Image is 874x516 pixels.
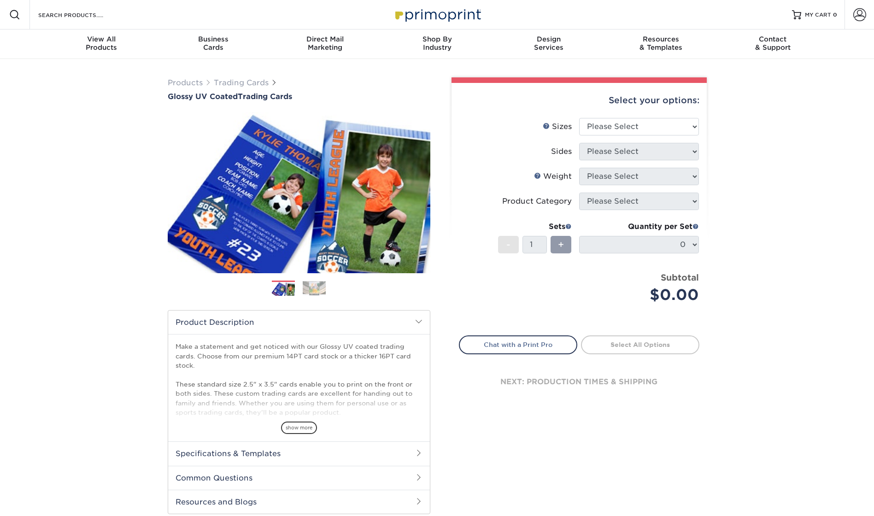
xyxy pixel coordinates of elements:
a: View AllProducts [46,29,158,59]
input: SEARCH PRODUCTS..... [37,9,127,20]
img: Trading Cards 01 [272,281,295,297]
div: Weight [534,171,572,182]
a: Select All Options [581,335,699,354]
a: Resources& Templates [605,29,717,59]
div: $0.00 [586,284,699,306]
a: Direct MailMarketing [269,29,381,59]
div: Services [493,35,605,52]
span: 0 [833,12,837,18]
div: Industry [381,35,493,52]
div: Sizes [543,121,572,132]
h2: Specifications & Templates [168,441,430,465]
img: Glossy UV Coated 01 [168,102,430,283]
h2: Resources and Blogs [168,490,430,514]
div: Products [46,35,158,52]
a: Contact& Support [717,29,829,59]
p: Make a statement and get noticed with our Glossy UV coated trading cards. Choose from our premium... [176,342,422,455]
img: Trading Cards 02 [303,281,326,295]
div: & Support [717,35,829,52]
a: Products [168,78,203,87]
h2: Common Questions [168,466,430,490]
a: Chat with a Print Pro [459,335,577,354]
a: Trading Cards [214,78,269,87]
strong: Subtotal [661,272,699,282]
span: Glossy UV Coated [168,92,238,101]
div: Marketing [269,35,381,52]
span: Contact [717,35,829,43]
a: BusinessCards [157,29,269,59]
a: Glossy UV CoatedTrading Cards [168,92,430,101]
h1: Trading Cards [168,92,430,101]
div: Cards [157,35,269,52]
span: View All [46,35,158,43]
div: Select your options: [459,83,699,118]
span: show more [281,422,317,434]
span: Direct Mail [269,35,381,43]
a: Shop ByIndustry [381,29,493,59]
span: Business [157,35,269,43]
img: Primoprint [391,5,483,24]
span: MY CART [805,11,831,19]
div: Sides [551,146,572,157]
div: & Templates [605,35,717,52]
div: Quantity per Set [579,221,699,232]
h2: Product Description [168,311,430,334]
div: Sets [498,221,572,232]
a: DesignServices [493,29,605,59]
span: + [558,238,564,252]
span: Design [493,35,605,43]
span: Resources [605,35,717,43]
div: Product Category [502,196,572,207]
span: - [506,238,510,252]
span: Shop By [381,35,493,43]
div: next: production times & shipping [459,354,699,410]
